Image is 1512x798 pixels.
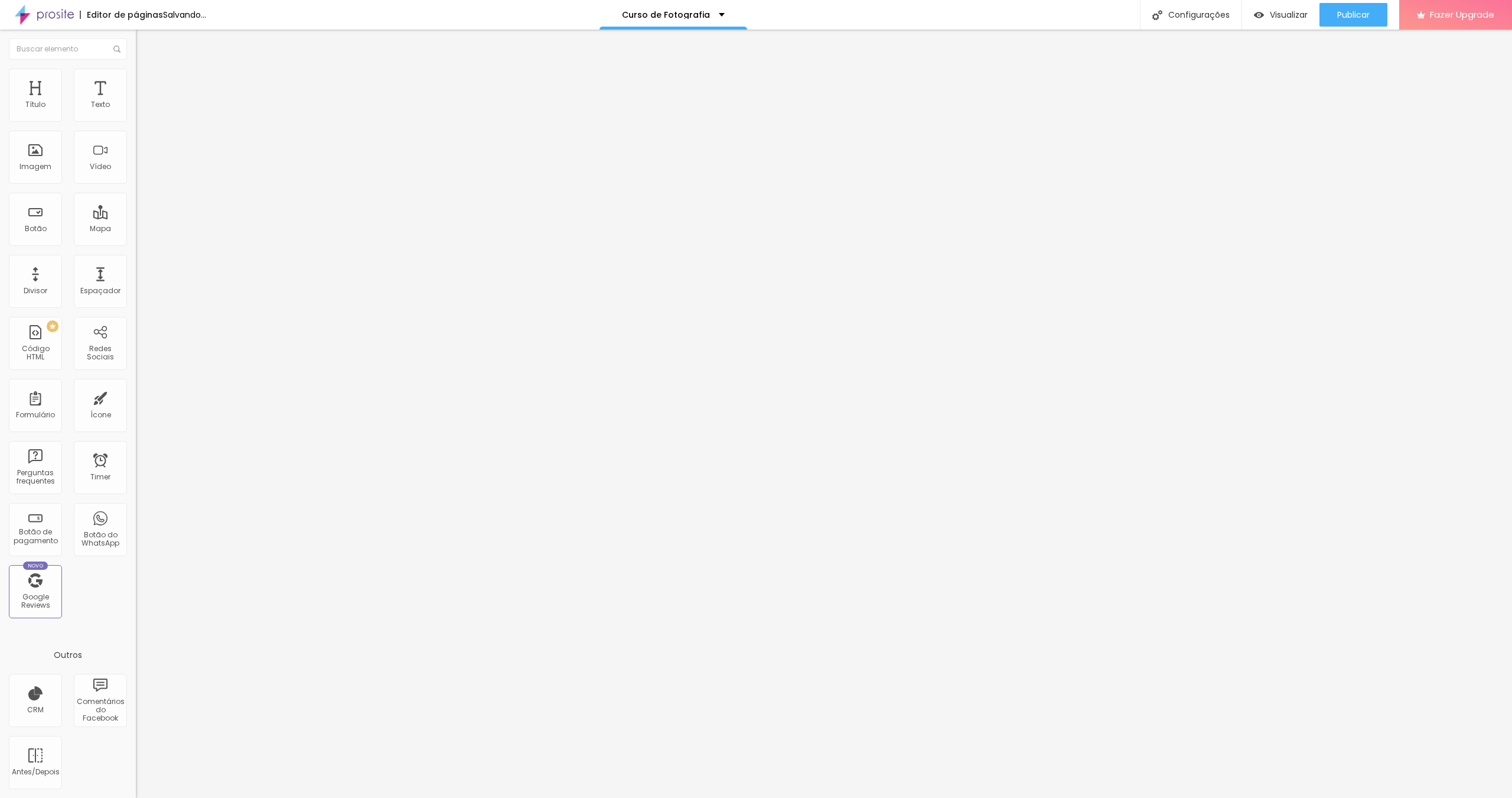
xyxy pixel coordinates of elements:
div: Vídeo [90,163,111,171]
div: Comentários do Facebook [77,698,123,723]
div: Código HTML [12,345,58,362]
button: Publicar [1319,3,1387,27]
div: Redes Sociais [77,345,123,362]
div: Editor de páginas [80,11,163,19]
div: Timer [90,473,110,481]
img: Icone [113,46,120,53]
div: Botão do WhatsApp [77,531,123,548]
p: Curso de Fotografia [622,11,710,19]
div: Botão [25,225,47,233]
img: Icone [1152,10,1162,20]
div: Título [25,100,45,109]
div: Google Reviews [12,593,58,610]
div: Ícone [90,411,111,419]
div: Salvando... [163,11,206,19]
span: Publicar [1337,10,1370,20]
button: Visualizar [1242,3,1319,27]
div: Novo [23,562,48,570]
input: Buscar elemento [9,38,127,60]
div: Formulário [16,411,55,419]
div: Espaçador [80,287,120,295]
span: Visualizar [1270,10,1308,20]
span: Fazer Upgrade [1430,9,1494,20]
div: Antes/Depois [12,768,58,776]
div: Perguntas frequentes [12,469,58,486]
div: Imagem [19,163,51,171]
iframe: Editor [136,30,1512,798]
img: view-1.svg [1254,10,1264,20]
div: Botão de pagamento [12,528,58,545]
div: Mapa [90,225,111,233]
div: CRM [27,706,44,714]
div: Divisor [24,287,47,295]
div: Texto [91,100,110,109]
